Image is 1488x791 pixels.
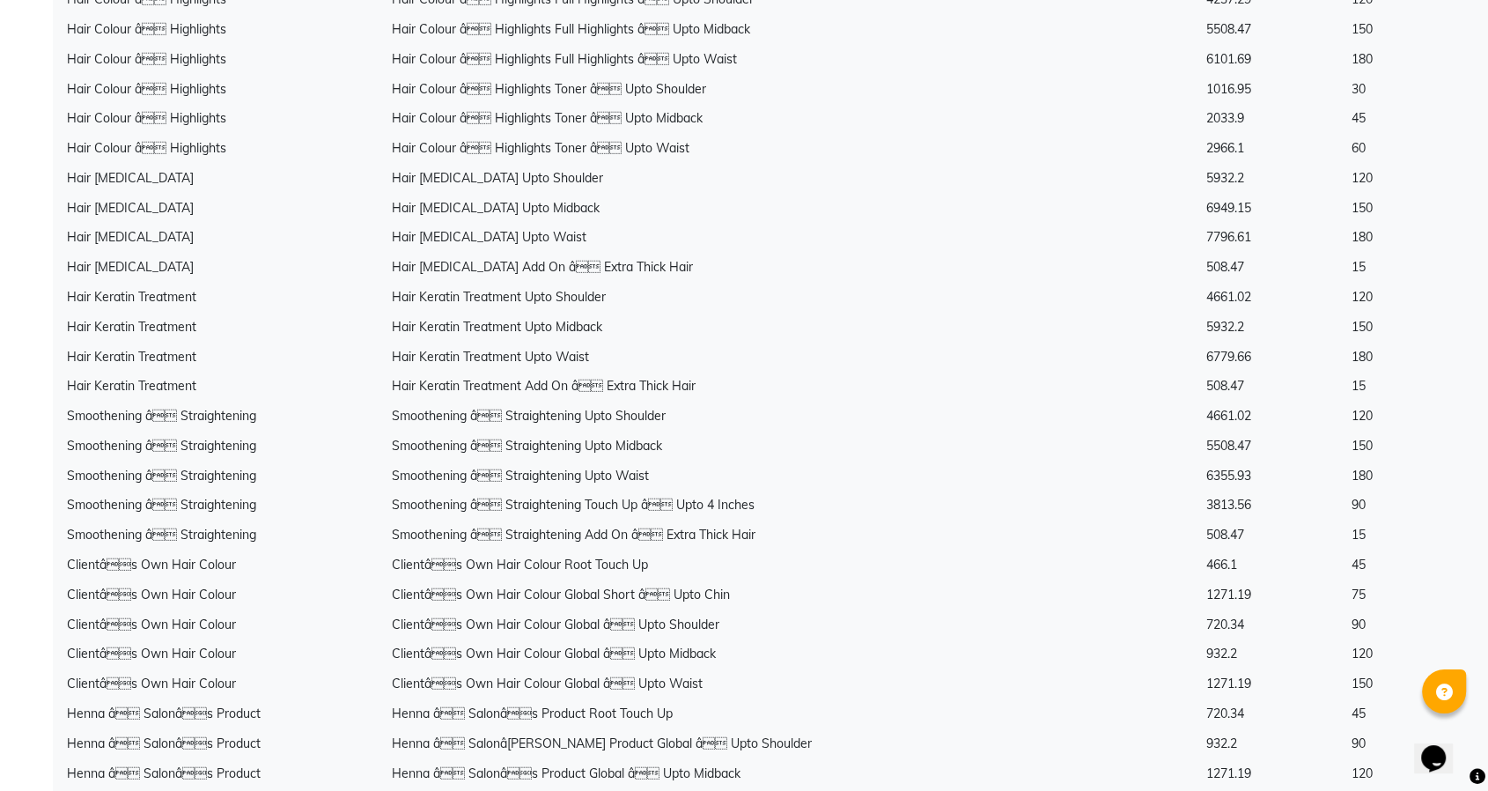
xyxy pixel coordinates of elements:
[387,699,1201,729] td: Henna â Salonâs Product Root Touch Up
[1345,639,1479,669] td: 120
[62,758,387,788] td: Henna â Salonâs Product
[1345,551,1479,580] td: 45
[1345,44,1479,74] td: 180
[1201,402,1345,432] td: 4661.02
[62,283,387,313] td: Hair Keratin Treatment
[62,372,387,402] td: Hair Keratin Treatment
[1345,491,1479,521] td: 90
[387,44,1201,74] td: Hair Colour â Highlights Full Highlights â Upto Waist
[1201,461,1345,491] td: 6355.93
[62,491,387,521] td: Smoothening â Straightening
[1201,223,1345,253] td: 7796.61
[1414,721,1470,773] iframe: chat widget
[1201,372,1345,402] td: 508.47
[387,15,1201,45] td: Hair Colour â Highlights Full Highlights â Upto Midback
[62,432,387,462] td: Smoothening â Straightening
[1345,15,1479,45] td: 150
[62,134,387,164] td: Hair Colour â Highlights
[1345,580,1479,610] td: 75
[1201,74,1345,104] td: 1016.95
[1201,283,1345,313] td: 4661.02
[1201,551,1345,580] td: 466.1
[1345,758,1479,788] td: 120
[1345,193,1479,223] td: 150
[1345,461,1479,491] td: 180
[1345,342,1479,372] td: 180
[62,223,387,253] td: Hair [MEDICAL_DATA]
[1345,402,1479,432] td: 120
[62,253,387,283] td: Hair [MEDICAL_DATA]
[1201,639,1345,669] td: 932.2
[387,193,1201,223] td: Hair [MEDICAL_DATA] Upto Midback
[62,74,387,104] td: Hair Colour â Highlights
[1201,134,1345,164] td: 2966.1
[387,491,1201,521] td: Smoothening â Straightening Touch Up â Upto 4 Inches
[1201,728,1345,758] td: 932.2
[62,699,387,729] td: Henna â Salonâs Product
[1345,669,1479,699] td: 150
[387,223,1201,253] td: Hair [MEDICAL_DATA] Upto Waist
[387,551,1201,580] td: Clientâs Own Hair Colour Root Touch Up
[62,728,387,758] td: Henna â Salonâs Product
[387,758,1201,788] td: Henna â Salonâs Product Global â Upto Midback
[1345,312,1479,342] td: 150
[1345,223,1479,253] td: 180
[1345,699,1479,729] td: 45
[1201,164,1345,194] td: 5932.2
[1201,699,1345,729] td: 720.34
[387,669,1201,699] td: Clientâs Own Hair Colour Global â Upto Waist
[1345,253,1479,283] td: 15
[62,342,387,372] td: Hair Keratin Treatment
[62,44,387,74] td: Hair Colour â Highlights
[62,104,387,134] td: Hair Colour â Highlights
[387,521,1201,551] td: Smoothening â Straightening Add On â Extra Thick Hair
[1201,669,1345,699] td: 1271.19
[387,312,1201,342] td: Hair Keratin Treatment Upto Midback
[387,253,1201,283] td: Hair [MEDICAL_DATA] Add On â Extra Thick Hair
[387,283,1201,313] td: Hair Keratin Treatment Upto Shoulder
[387,610,1201,639] td: Clientâs Own Hair Colour Global â Upto Shoulder
[1201,610,1345,639] td: 720.34
[1201,15,1345,45] td: 5508.47
[387,342,1201,372] td: Hair Keratin Treatment Upto Waist
[1201,580,1345,610] td: 1271.19
[387,134,1201,164] td: Hair Colour â Highlights Toner â Upto Waist
[387,432,1201,462] td: Smoothening â Straightening Upto Midback
[62,402,387,432] td: Smoothening â Straightening
[1345,432,1479,462] td: 150
[62,580,387,610] td: Clientâs Own Hair Colour
[387,402,1201,432] td: Smoothening â Straightening Upto Shoulder
[387,461,1201,491] td: Smoothening â Straightening Upto Waist
[1201,104,1345,134] td: 2033.9
[62,551,387,580] td: Clientâs Own Hair Colour
[1345,610,1479,639] td: 90
[62,164,387,194] td: Hair [MEDICAL_DATA]
[387,164,1201,194] td: Hair [MEDICAL_DATA] Upto Shoulder
[62,639,387,669] td: Clientâs Own Hair Colour
[62,610,387,639] td: Clientâs Own Hair Colour
[1201,312,1345,342] td: 5932.2
[1345,728,1479,758] td: 90
[387,74,1201,104] td: Hair Colour â Highlights Toner â Upto Shoulder
[1345,283,1479,313] td: 120
[1345,74,1479,104] td: 30
[1345,134,1479,164] td: 60
[1201,521,1345,551] td: 508.47
[387,104,1201,134] td: Hair Colour â Highlights Toner â Upto Midback
[387,728,1201,758] td: Henna â Salonâ[PERSON_NAME] Product Global â Upto Shoulder
[1201,758,1345,788] td: 1271.19
[62,461,387,491] td: Smoothening â Straightening
[387,639,1201,669] td: Clientâs Own Hair Colour Global â Upto Midback
[1345,104,1479,134] td: 45
[1345,164,1479,194] td: 120
[1201,432,1345,462] td: 5508.47
[62,193,387,223] td: Hair [MEDICAL_DATA]
[62,312,387,342] td: Hair Keratin Treatment
[1345,521,1479,551] td: 15
[1345,372,1479,402] td: 15
[1201,491,1345,521] td: 3813.56
[1201,253,1345,283] td: 508.47
[62,669,387,699] td: Clientâs Own Hair Colour
[387,580,1201,610] td: Clientâs Own Hair Colour Global Short â Upto Chin
[1201,193,1345,223] td: 6949.15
